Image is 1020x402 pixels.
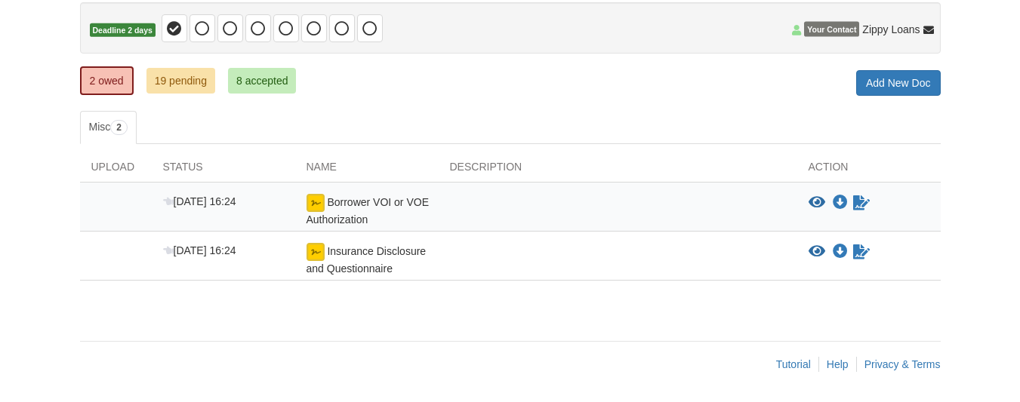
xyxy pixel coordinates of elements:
[852,243,871,261] a: Waiting for your co-borrower to e-sign
[804,22,859,37] span: Your Contact
[90,23,156,38] span: Deadline 2 days
[862,22,920,37] span: Zippy Loans
[307,194,325,212] img: esign
[307,196,429,226] span: Borrower VOI or VOE Authorization
[809,244,825,259] button: View Insurance Disclosure and Questionnaire
[295,159,439,182] div: Name
[833,197,848,209] a: Download Borrower VOI or VOE Authorization
[833,246,848,258] a: Download Insurance Disclosure and Questionnaire
[146,68,215,94] a: 19 pending
[776,358,811,370] a: Tutorial
[852,194,871,212] a: Waiting for your co-borrower to e-sign
[80,159,152,182] div: Upload
[439,159,797,182] div: Description
[827,358,849,370] a: Help
[163,244,236,256] span: [DATE] 16:24
[228,68,297,94] a: 8 accepted
[864,358,941,370] a: Privacy & Terms
[80,66,134,95] a: 2 owed
[110,120,128,135] span: 2
[152,159,295,182] div: Status
[856,70,941,96] a: Add New Doc
[797,159,941,182] div: Action
[809,195,825,210] button: View Borrower VOI or VOE Authorization
[163,195,236,207] span: [DATE] 16:24
[307,243,325,261] img: esign icon
[307,245,427,275] span: Insurance Disclosure and Questionnaire
[80,111,137,144] a: Misc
